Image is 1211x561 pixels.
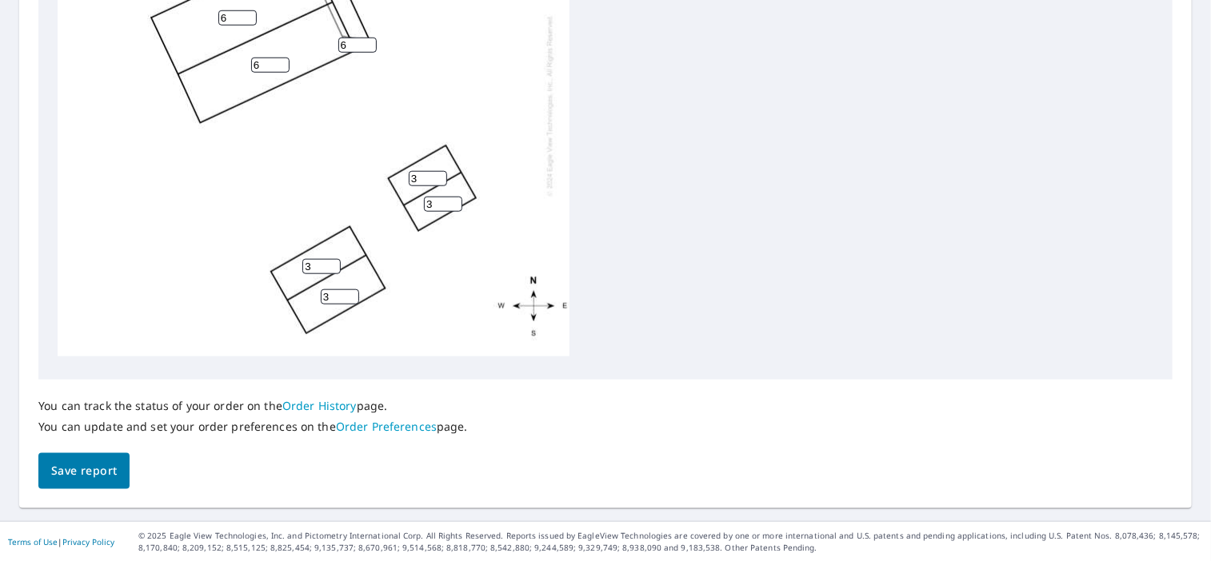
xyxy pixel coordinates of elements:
[8,536,58,547] a: Terms of Use
[38,420,468,434] p: You can update and set your order preferences on the page.
[51,461,117,481] span: Save report
[62,536,114,547] a: Privacy Policy
[38,453,130,489] button: Save report
[8,537,114,547] p: |
[38,399,468,413] p: You can track the status of your order on the page.
[282,398,357,413] a: Order History
[336,419,437,434] a: Order Preferences
[138,530,1203,554] p: © 2025 Eagle View Technologies, Inc. and Pictometry International Corp. All Rights Reserved. Repo...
